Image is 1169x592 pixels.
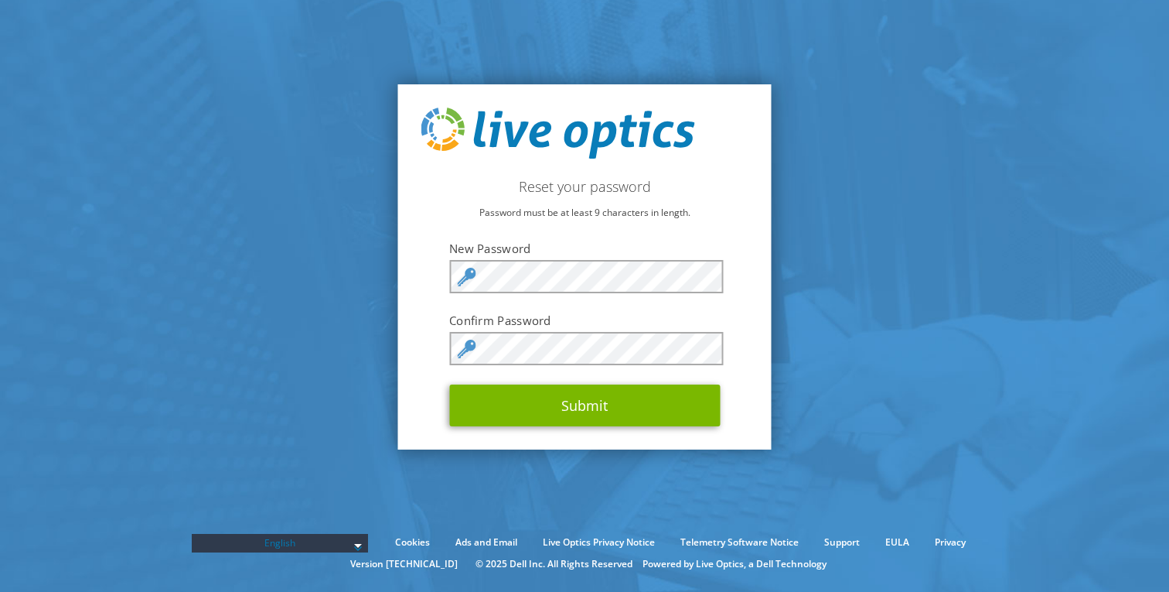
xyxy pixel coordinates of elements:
[421,108,695,159] img: live_optics_svg.svg
[421,178,748,195] h2: Reset your password
[669,534,810,551] a: Telemetry Software Notice
[531,534,666,551] a: Live Optics Privacy Notice
[449,313,720,328] label: Confirm Password
[813,534,871,551] a: Support
[923,534,977,551] a: Privacy
[343,556,465,573] li: Version [TECHNICAL_ID]
[468,556,640,573] li: © 2025 Dell Inc. All Rights Reserved
[421,204,748,221] p: Password must be at least 9 characters in length.
[449,241,720,256] label: New Password
[642,556,826,573] li: Powered by Live Optics, a Dell Technology
[449,385,720,426] button: Submit
[874,534,921,551] a: EULA
[199,534,360,553] span: English
[383,534,441,551] a: Cookies
[444,534,529,551] a: Ads and Email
